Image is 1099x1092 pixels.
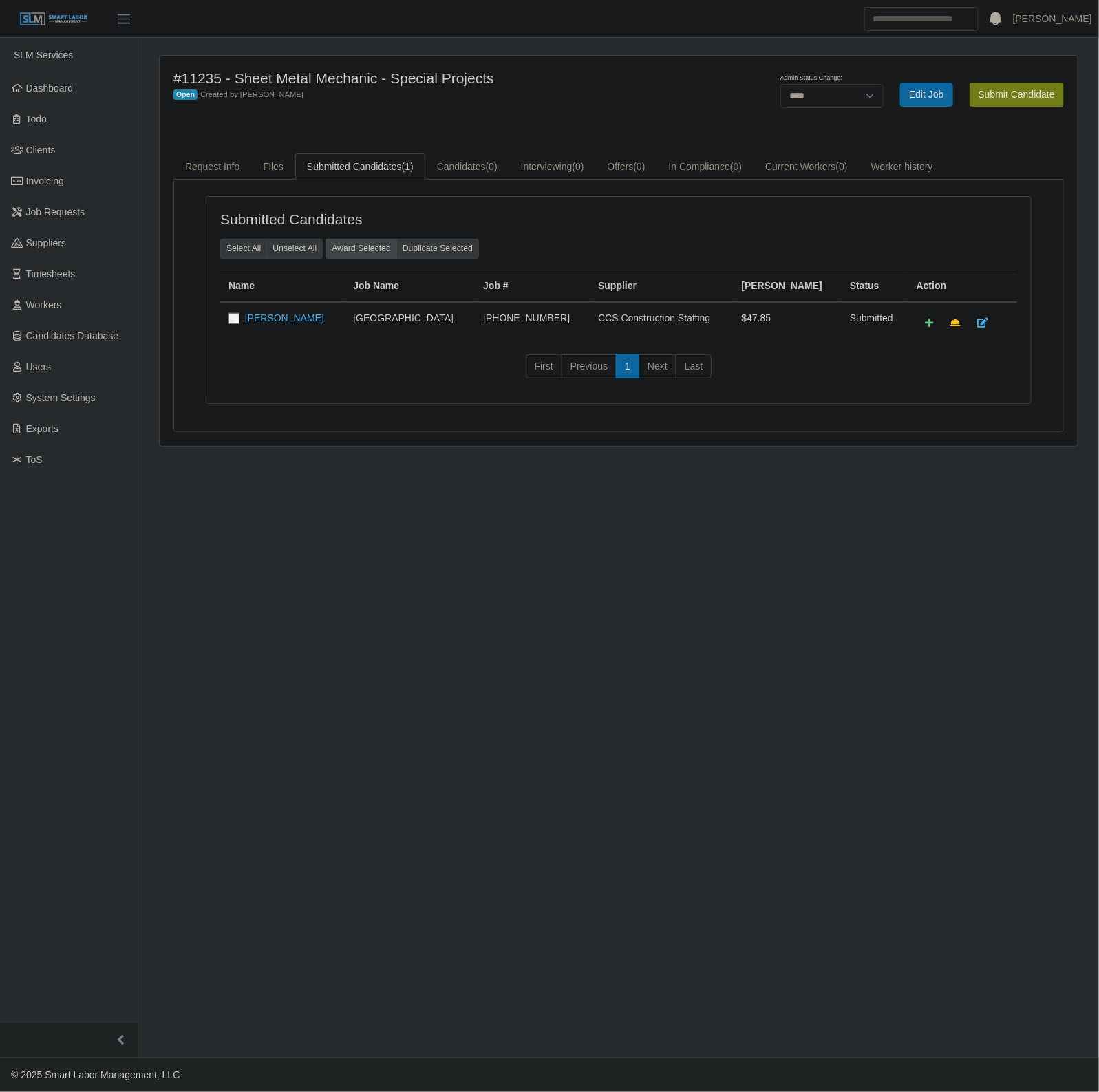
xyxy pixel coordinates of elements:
th: Supplier [590,270,733,302]
td: [PHONE_NUMBER] [475,302,590,343]
h4: Submitted Candidates [220,211,540,228]
a: Edit Job [900,83,953,107]
div: bulk actions [220,239,323,258]
span: ToS [26,454,43,465]
a: Worker history [860,153,945,180]
span: (0) [634,161,645,172]
span: Job Requests [26,206,85,217]
th: Job # [475,270,590,302]
input: Search [864,7,979,31]
span: Users [26,361,52,372]
td: CCS Construction Staffing [590,302,733,343]
span: SLM Services [14,50,73,61]
span: Created by [PERSON_NAME] [200,90,303,98]
span: Timesheets [26,268,76,279]
span: (0) [836,161,848,172]
img: SLM Logo [19,12,88,27]
span: Clients [26,144,56,156]
a: Files [251,153,295,180]
span: (0) [573,161,584,172]
span: (0) [730,161,742,172]
span: (1) [402,161,414,172]
th: [PERSON_NAME] [734,270,842,302]
a: [PERSON_NAME] [1013,12,1092,26]
button: Duplicate Selected [396,239,479,258]
h4: #11235 - Sheet Metal Mechanic - Special Projects [173,69,684,87]
th: Name [220,270,345,302]
span: Candidates Database [26,330,119,341]
span: Exports [26,423,58,434]
span: Suppliers [26,237,66,248]
button: Award Selected [326,239,397,258]
button: Unselect All [266,239,323,258]
a: Current Workers [754,153,860,180]
a: Submitted Candidates [295,153,425,180]
th: Status [842,270,908,302]
label: Admin Status Change: [780,74,842,83]
a: Make Team Lead [942,311,970,335]
span: Invoicing [26,175,64,186]
a: Interviewing [509,153,596,180]
span: © 2025 Smart Labor Management, LLC [11,1069,180,1080]
th: Job Name [345,270,475,302]
a: Add Default Cost Code [917,311,943,335]
nav: pagination [220,354,1017,390]
span: Dashboard [26,83,74,94]
td: $47.85 [734,302,842,343]
div: bulk actions [326,239,479,258]
a: [PERSON_NAME] [245,312,324,323]
a: In Compliance [657,153,754,180]
td: [GEOGRAPHIC_DATA] [345,302,475,343]
th: Action [908,270,1017,302]
a: Request Info [173,153,251,180]
button: Submit Candidate [970,83,1064,107]
a: 1 [616,354,639,379]
span: Open [173,89,198,100]
button: Select All [220,239,267,258]
span: (0) [486,161,498,172]
td: submitted [842,302,908,343]
span: Workers [26,299,62,310]
a: Candidates [425,153,509,180]
a: Offers [596,153,657,180]
span: Todo [26,114,47,125]
span: System Settings [26,392,96,403]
